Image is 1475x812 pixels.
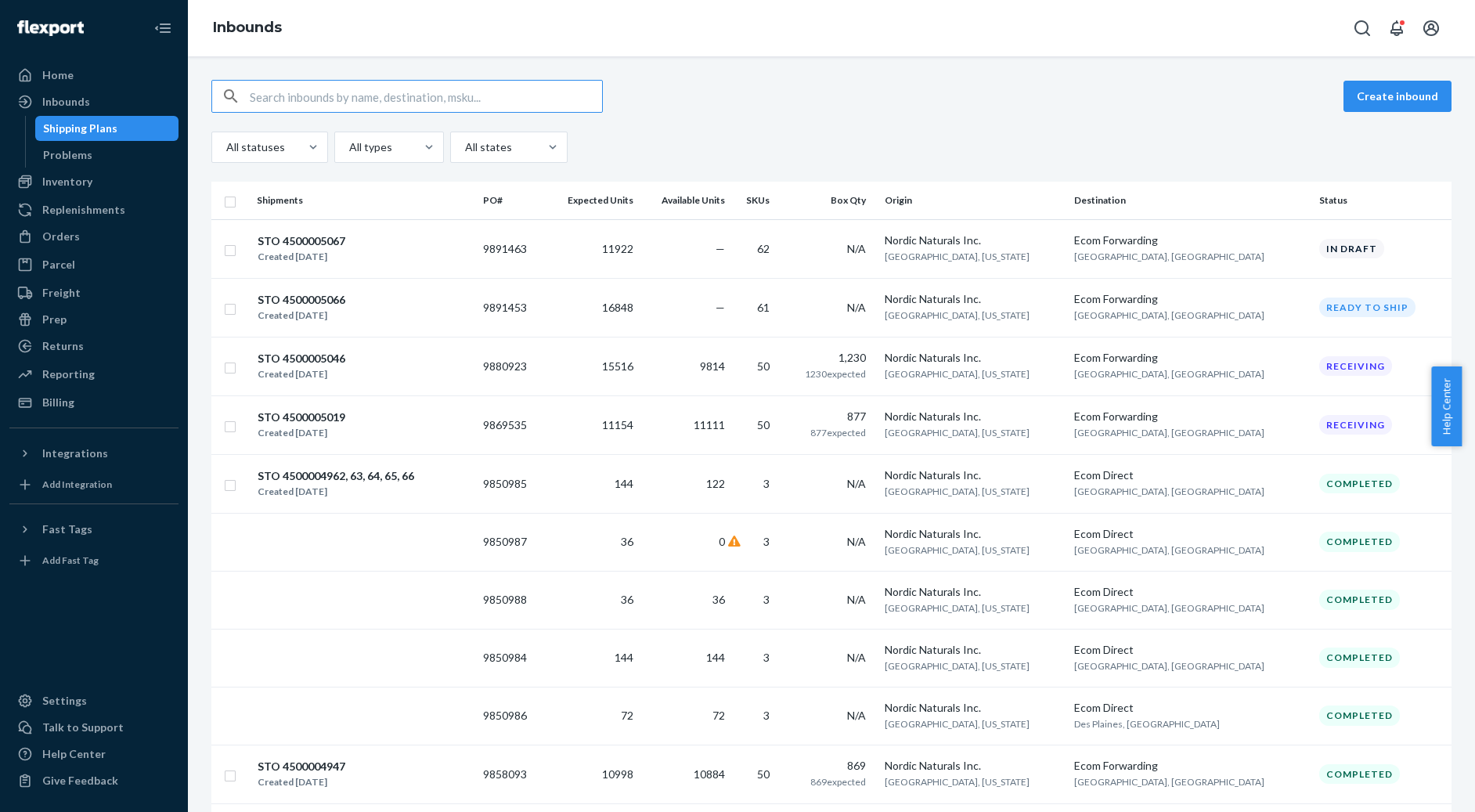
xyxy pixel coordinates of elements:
div: Reporting [42,366,95,382]
span: [GEOGRAPHIC_DATA], [US_STATE] [885,309,1030,321]
div: 869 [788,758,866,774]
span: 36 [621,535,633,548]
div: Completed [1319,648,1400,667]
div: Ecom Direct [1074,467,1306,483]
a: Add Integration [9,472,179,497]
span: [GEOGRAPHIC_DATA], [US_STATE] [885,602,1030,614]
span: [GEOGRAPHIC_DATA], [GEOGRAPHIC_DATA] [1074,251,1264,262]
span: 3 [763,535,770,548]
div: Replenishments [42,202,125,218]
img: Flexport logo [17,20,84,36]
div: Nordic Naturals Inc. [885,291,1062,307]
span: 11154 [602,418,633,431]
div: Nordic Naturals Inc. [885,233,1062,248]
span: 869 expected [810,776,866,788]
button: Integrations [9,441,179,466]
span: 3 [763,709,770,722]
div: Inbounds [42,94,90,110]
td: 9858093 [477,745,545,803]
div: Completed [1319,474,1400,493]
th: Available Units [640,182,731,219]
span: 3 [763,593,770,606]
span: [GEOGRAPHIC_DATA], [US_STATE] [885,718,1030,730]
div: STO 4500004947 [258,759,345,774]
span: [GEOGRAPHIC_DATA], [US_STATE] [885,368,1030,380]
div: Shipping Plans [43,121,117,136]
span: 15516 [602,359,633,373]
th: Origin [878,182,1068,219]
div: Billing [42,395,74,410]
div: Ecom Direct [1074,526,1306,542]
div: Help Center [42,746,106,762]
span: N/A [847,709,866,722]
a: Add Fast Tag [9,548,179,573]
span: 16848 [602,301,633,314]
div: Nordic Naturals Inc. [885,584,1062,600]
span: 144 [615,651,633,664]
a: Shipping Plans [35,116,179,141]
div: Created [DATE] [258,249,345,265]
span: 61 [757,301,770,314]
a: Replenishments [9,197,179,222]
div: Ecom Forwarding [1074,350,1306,366]
td: 9850986 [477,687,545,745]
span: 9814 [700,359,725,373]
div: Receiving [1319,356,1392,376]
th: Shipments [251,182,477,219]
span: N/A [847,242,866,255]
a: Inbounds [213,19,282,36]
span: N/A [847,651,866,664]
td: 9869535 [477,395,545,454]
div: Created [DATE] [258,484,414,500]
div: Inventory [42,174,92,189]
a: Orders [9,224,179,249]
div: Ecom Direct [1074,700,1306,716]
span: 36 [621,593,633,606]
div: Nordic Naturals Inc. [885,642,1062,658]
th: Status [1313,182,1452,219]
div: 877 [788,409,866,424]
span: 3 [763,477,770,490]
a: Home [9,63,179,88]
button: Talk to Support [9,715,179,740]
span: 50 [757,418,770,431]
div: Returns [42,338,84,354]
span: [GEOGRAPHIC_DATA], [GEOGRAPHIC_DATA] [1074,485,1264,497]
span: [GEOGRAPHIC_DATA], [US_STATE] [885,660,1030,672]
input: All types [348,139,349,155]
th: Destination [1068,182,1312,219]
span: 10998 [602,767,633,781]
ol: breadcrumbs [200,5,294,51]
div: Integrations [42,446,108,461]
div: Give Feedback [42,773,118,789]
div: Ecom Forwarding [1074,758,1306,774]
span: N/A [847,535,866,548]
span: N/A [847,301,866,314]
span: 3 [763,651,770,664]
button: Create inbound [1343,81,1452,112]
button: Give Feedback [9,768,179,793]
span: [GEOGRAPHIC_DATA], [GEOGRAPHIC_DATA] [1074,309,1264,321]
td: 9850988 [477,571,545,629]
div: Prep [42,312,67,327]
button: Open Search Box [1347,13,1378,44]
a: Parcel [9,252,179,277]
span: [GEOGRAPHIC_DATA], [US_STATE] [885,485,1030,497]
div: Ecom Direct [1074,584,1306,600]
button: Fast Tags [9,517,179,542]
span: N/A [847,593,866,606]
span: [GEOGRAPHIC_DATA], [GEOGRAPHIC_DATA] [1074,776,1264,788]
span: Des Plaines, [GEOGRAPHIC_DATA] [1074,718,1220,730]
div: STO 4500004962, 63, 64, 65, 66 [258,468,414,484]
span: [GEOGRAPHIC_DATA], [US_STATE] [885,544,1030,556]
span: — [716,301,725,314]
div: Ecom Forwarding [1074,233,1306,248]
span: [GEOGRAPHIC_DATA], [GEOGRAPHIC_DATA] [1074,427,1264,438]
td: 9850987 [477,513,545,571]
td: 9891463 [477,219,545,278]
span: — [716,242,725,255]
span: 50 [757,359,770,373]
div: Ready to ship [1319,298,1415,317]
div: STO 4500005019 [258,410,345,425]
span: 144 [615,477,633,490]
